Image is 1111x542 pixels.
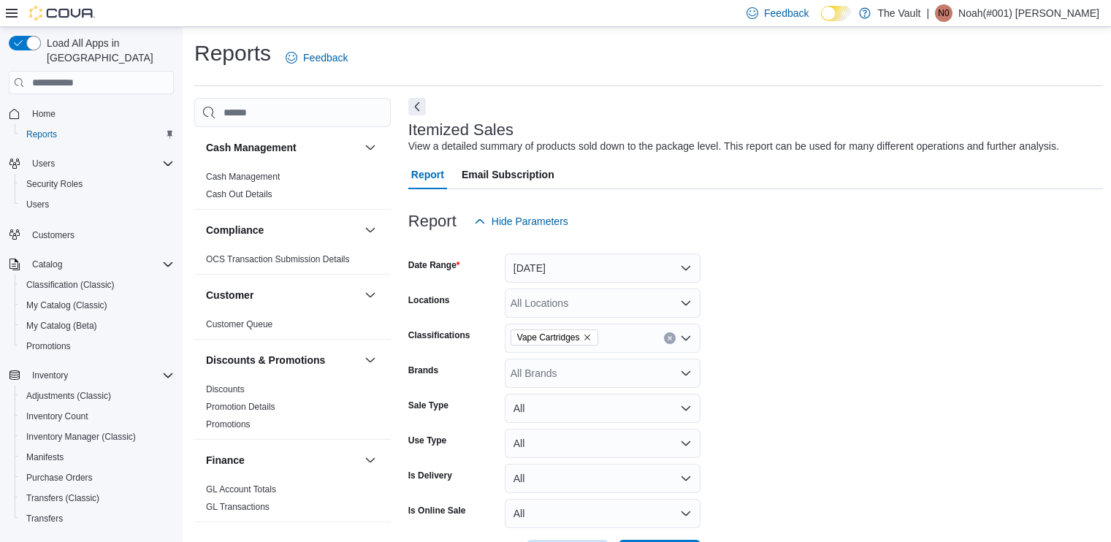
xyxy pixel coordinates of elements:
[20,489,105,507] a: Transfers (Classic)
[26,472,93,484] span: Purchase Orders
[32,158,55,169] span: Users
[664,332,676,344] button: Clear input
[680,332,692,344] button: Open list of options
[408,98,426,115] button: Next
[15,336,180,356] button: Promotions
[26,513,63,524] span: Transfers
[20,489,174,507] span: Transfers (Classic)
[408,505,466,516] label: Is Online Sale
[20,449,69,466] a: Manifests
[408,329,470,341] label: Classifications
[206,223,264,237] h3: Compliance
[15,295,180,316] button: My Catalog (Classic)
[26,225,174,243] span: Customers
[26,226,80,244] a: Customers
[15,447,180,467] button: Manifests
[20,469,174,486] span: Purchase Orders
[26,104,174,123] span: Home
[583,333,592,342] button: Remove Vape Cartridges from selection in this group
[20,408,174,425] span: Inventory Count
[408,213,457,230] h3: Report
[3,224,180,245] button: Customers
[20,317,103,335] a: My Catalog (Beta)
[15,124,180,145] button: Reports
[20,175,88,193] a: Security Roles
[32,108,56,120] span: Home
[26,256,174,273] span: Catalog
[15,488,180,508] button: Transfers (Classic)
[408,364,438,376] label: Brands
[32,259,62,270] span: Catalog
[194,39,271,68] h1: Reports
[26,390,111,402] span: Adjustments (Classic)
[194,481,391,522] div: Finance
[362,139,379,156] button: Cash Management
[3,254,180,275] button: Catalog
[20,337,77,355] a: Promotions
[408,470,452,481] label: Is Delivery
[408,259,460,271] label: Date Range
[408,400,448,411] label: Sale Type
[26,431,136,443] span: Inventory Manager (Classic)
[20,510,174,527] span: Transfers
[926,4,929,22] p: |
[408,435,446,446] label: Use Type
[3,365,180,386] button: Inventory
[206,223,359,237] button: Compliance
[20,337,174,355] span: Promotions
[362,221,379,239] button: Compliance
[206,402,275,412] a: Promotion Details
[462,160,554,189] span: Email Subscription
[958,4,1099,22] p: Noah(#001) [PERSON_NAME]
[26,178,83,190] span: Security Roles
[194,381,391,439] div: Discounts & Promotions
[206,453,245,467] h3: Finance
[26,129,57,140] span: Reports
[935,4,952,22] div: Noah(#001) Trodick
[26,367,174,384] span: Inventory
[15,508,180,529] button: Transfers
[408,139,1059,154] div: View a detailed summary of products sold down to the package level. This report can be used for m...
[511,329,598,346] span: Vape Cartridges
[20,449,174,466] span: Manifests
[206,140,297,155] h3: Cash Management
[206,484,276,495] span: GL Account Totals
[26,367,74,384] button: Inventory
[206,288,253,302] h3: Customer
[20,297,113,314] a: My Catalog (Classic)
[206,384,245,394] a: Discounts
[206,319,272,329] a: Customer Queue
[26,199,49,210] span: Users
[26,256,68,273] button: Catalog
[3,153,180,174] button: Users
[29,6,95,20] img: Cova
[505,394,700,423] button: All
[206,453,359,467] button: Finance
[206,140,359,155] button: Cash Management
[408,121,513,139] h3: Itemized Sales
[26,340,71,352] span: Promotions
[517,330,580,345] span: Vape Cartridges
[362,351,379,369] button: Discounts & Promotions
[15,275,180,295] button: Classification (Classic)
[206,484,276,495] a: GL Account Totals
[362,451,379,469] button: Finance
[505,253,700,283] button: [DATE]
[764,6,809,20] span: Feedback
[15,316,180,336] button: My Catalog (Beta)
[26,492,99,504] span: Transfers (Classic)
[408,294,450,306] label: Locations
[20,428,174,446] span: Inventory Manager (Classic)
[20,196,55,213] a: Users
[26,105,61,123] a: Home
[206,288,359,302] button: Customer
[26,155,61,172] button: Users
[41,36,174,65] span: Load All Apps in [GEOGRAPHIC_DATA]
[15,174,180,194] button: Security Roles
[505,429,700,458] button: All
[206,383,245,395] span: Discounts
[468,207,574,236] button: Hide Parameters
[20,297,174,314] span: My Catalog (Classic)
[680,367,692,379] button: Open list of options
[206,502,270,512] a: GL Transactions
